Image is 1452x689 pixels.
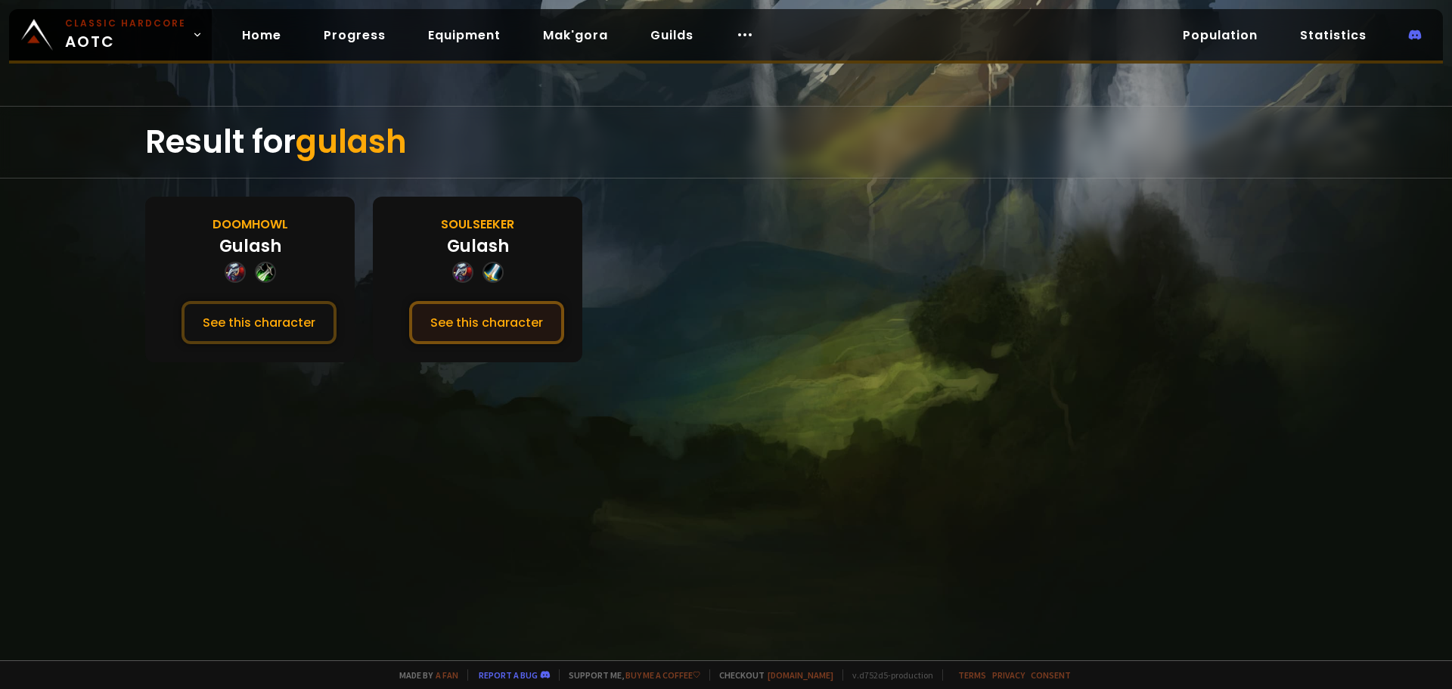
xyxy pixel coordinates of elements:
[213,215,288,234] div: Doomhowl
[409,301,564,344] button: See this character
[390,669,458,681] span: Made by
[709,669,833,681] span: Checkout
[219,234,281,259] div: Gulash
[296,119,407,164] span: gulash
[638,20,706,51] a: Guilds
[958,669,986,681] a: Terms
[181,301,337,344] button: See this character
[1171,20,1270,51] a: Population
[441,215,514,234] div: Soulseeker
[65,17,186,53] span: AOTC
[416,20,513,51] a: Equipment
[559,669,700,681] span: Support me,
[1288,20,1379,51] a: Statistics
[436,669,458,681] a: a fan
[625,669,700,681] a: Buy me a coffee
[145,107,1307,178] div: Result for
[479,669,538,681] a: Report a bug
[842,669,933,681] span: v. d752d5 - production
[992,669,1025,681] a: Privacy
[447,234,509,259] div: Gulash
[9,9,212,61] a: Classic HardcoreAOTC
[65,17,186,30] small: Classic Hardcore
[312,20,398,51] a: Progress
[768,669,833,681] a: [DOMAIN_NAME]
[531,20,620,51] a: Mak'gora
[230,20,293,51] a: Home
[1031,669,1071,681] a: Consent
